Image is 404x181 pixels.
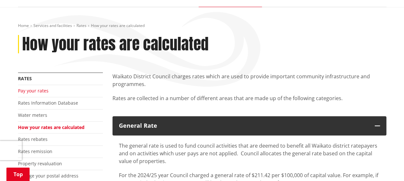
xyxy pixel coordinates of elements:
[374,154,398,177] iframe: Messenger Launcher
[119,123,368,129] div: General Rate
[22,35,209,54] h1: How your rates are calculated
[18,23,29,28] a: Home
[18,124,85,130] a: How your rates are calculated
[18,112,47,118] a: Water meters
[18,75,32,82] a: Rates
[18,88,49,94] a: Pay your rates
[112,73,386,88] p: Waikato District Council charges rates which are used to provide important community infrastructu...
[18,23,386,29] nav: breadcrumb
[18,173,78,179] a: Change your postal address
[18,148,52,154] a: Rates remission
[6,168,30,181] a: Top
[119,142,380,165] p: The general rate is used to fund council activities that are deemed to benefit all Waikato distri...
[18,100,78,106] a: Rates Information Database
[76,23,86,28] a: Rates
[112,94,386,110] p: Rates are collected in a number of different areas that are made up of the following categories.
[112,116,386,135] button: General Rate
[18,136,48,142] a: Rates rebates
[33,23,72,28] a: Services and facilities
[18,160,62,167] a: Property revaluation
[91,23,145,28] span: How your rates are calculated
